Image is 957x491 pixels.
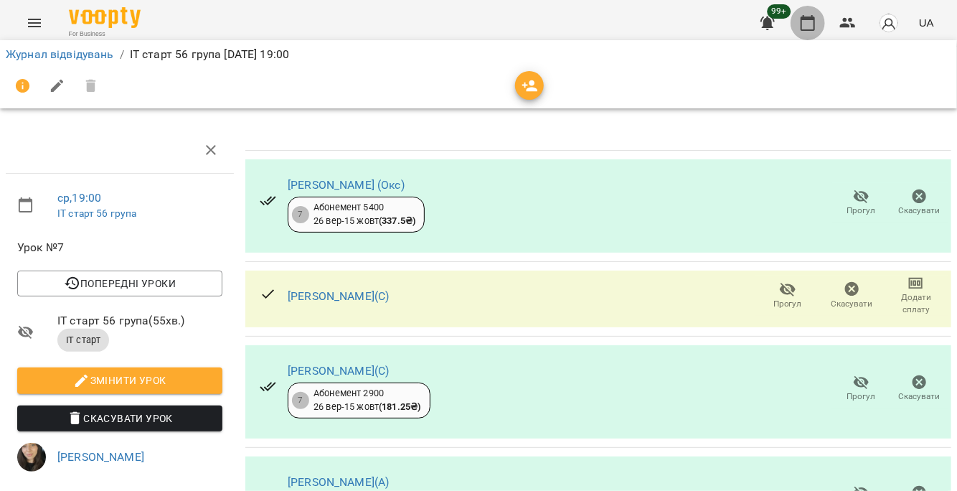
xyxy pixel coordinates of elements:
button: Скасувати [820,276,885,316]
img: Voopty Logo [69,7,141,28]
img: 95fb45bbfb8e32c1be35b17aeceadc00.jpg [17,443,46,472]
span: Прогул [847,391,876,403]
button: Menu [17,6,52,40]
span: 99+ [768,4,791,19]
div: 7 [292,206,309,223]
span: For Business [69,29,141,39]
button: Прогул [755,276,820,316]
button: Скасувати [890,183,948,223]
a: [PERSON_NAME] (Окс) [288,178,405,192]
a: [PERSON_NAME] [57,450,144,464]
span: Урок №7 [17,239,222,256]
span: UA [919,15,934,30]
a: [PERSON_NAME](С) [288,289,389,303]
button: Прогул [832,183,890,223]
span: Попередні уроки [29,275,211,292]
span: Змінити урок [29,372,211,389]
button: Змінити урок [17,368,222,393]
a: ср , 19:00 [57,191,101,205]
div: 7 [292,392,309,409]
span: Скасувати [831,298,873,310]
span: Скасувати [899,205,940,217]
a: [PERSON_NAME](С) [288,364,389,378]
button: Скасувати [890,369,948,409]
span: Прогул [773,298,802,310]
span: ІТ старт 56 група ( 55 хв. ) [57,312,222,329]
button: Скасувати Урок [17,406,222,431]
div: Абонемент 2900 26 вер - 15 жовт [313,387,420,413]
span: Скасувати Урок [29,410,211,427]
a: ІТ старт 56 група [57,207,137,219]
button: Прогул [832,369,890,409]
span: ІТ старт [57,334,109,347]
li: / [120,46,124,63]
nav: breadcrumb [6,46,951,63]
span: Додати сплату [892,291,940,316]
b: ( 337.5 ₴ ) [379,215,415,226]
img: avatar_s.png [879,13,899,33]
a: [PERSON_NAME](А) [288,475,389,489]
b: ( 181.25 ₴ ) [379,401,420,412]
button: Попередні уроки [17,271,222,296]
a: Журнал відвідувань [6,47,114,61]
button: UA [913,9,940,36]
span: Скасувати [899,391,940,403]
p: ІТ старт 56 група [DATE] 19:00 [130,46,289,63]
div: Абонемент 5400 26 вер - 15 жовт [313,201,415,228]
span: Прогул [847,205,876,217]
button: Додати сплату [884,276,948,316]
